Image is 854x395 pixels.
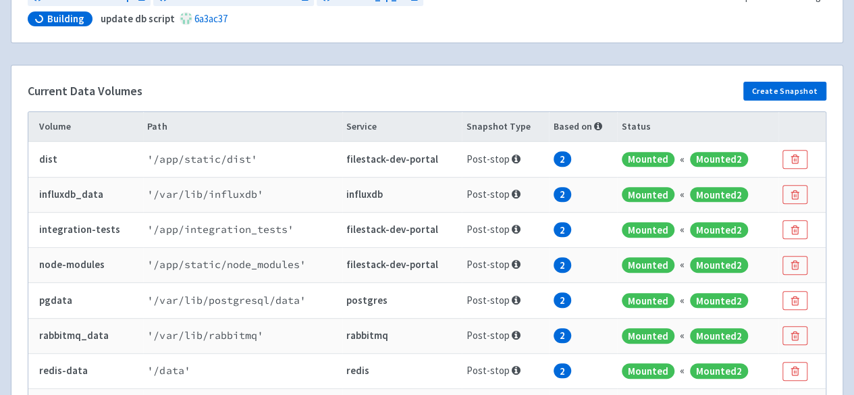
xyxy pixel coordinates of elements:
b: filestack-dev-portal [346,223,438,236]
td: ' /var/lib/postgresql/data ' [143,283,342,318]
span: Mounted 2 [690,187,748,203]
div: « [680,293,685,309]
span: Post-stop [466,258,521,271]
div: « [680,363,685,379]
b: rabbitmq_data [39,329,109,342]
span: 2 [554,187,571,203]
span: Mounted 2 [690,257,748,273]
th: Path [143,112,342,142]
span: Mounted 2 [690,222,748,238]
span: Post-stop [466,364,521,377]
th: Based on [549,112,617,142]
span: 2 [554,151,571,167]
span: 2 [554,363,571,379]
span: Post-stop [466,223,521,236]
b: filestack-dev-portal [346,258,438,271]
b: influxdb_data [39,188,103,201]
b: integration-tests [39,223,120,236]
div: « [680,328,685,344]
span: Building [47,12,84,26]
span: Post-stop [466,188,521,201]
span: Mounted [622,222,674,238]
b: filestack-dev-portal [346,153,438,165]
td: ' /app/static/dist ' [143,142,342,177]
span: 2 [554,257,571,273]
b: pgdata [39,294,72,307]
div: « [680,257,685,273]
th: Service [342,112,462,142]
b: postgres [346,294,388,307]
h4: Current Data Volumes [28,84,142,98]
span: Mounted [622,152,674,167]
span: Mounted 2 [690,363,748,379]
div: « [680,187,685,203]
th: Snapshot Type [462,112,549,142]
span: Mounted [622,187,674,203]
td: ' /var/lib/rabbitmq ' [143,318,342,353]
a: 6a3ac37 [194,12,228,25]
td: ' /app/static/node_modules ' [143,248,342,283]
span: Mounted [622,257,674,273]
span: Mounted [622,363,674,379]
span: 2 [554,328,571,344]
b: dist [39,153,57,165]
span: Post-stop [466,153,521,165]
b: influxdb [346,188,383,201]
div: « [680,152,685,167]
button: Create Snapshot [743,82,826,101]
div: « [680,222,685,238]
span: 2 [554,292,571,308]
td: ' /data ' [143,353,342,388]
b: rabbitmq [346,329,388,342]
span: 2 [554,222,571,238]
td: ' /var/lib/influxdb ' [143,177,342,212]
td: ' /app/integration_tests ' [143,212,342,247]
b: node-modules [39,258,105,271]
strong: update db script [101,12,175,25]
span: Mounted 2 [690,328,748,344]
span: Post-stop [466,329,521,342]
span: Mounted 2 [690,293,748,309]
b: redis [346,364,369,377]
span: Mounted [622,328,674,344]
span: Mounted [622,293,674,309]
span: Mounted 2 [690,152,748,167]
span: Post-stop [466,294,521,307]
th: Volume [28,112,143,142]
b: redis-data [39,364,88,377]
th: Status [617,112,778,142]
